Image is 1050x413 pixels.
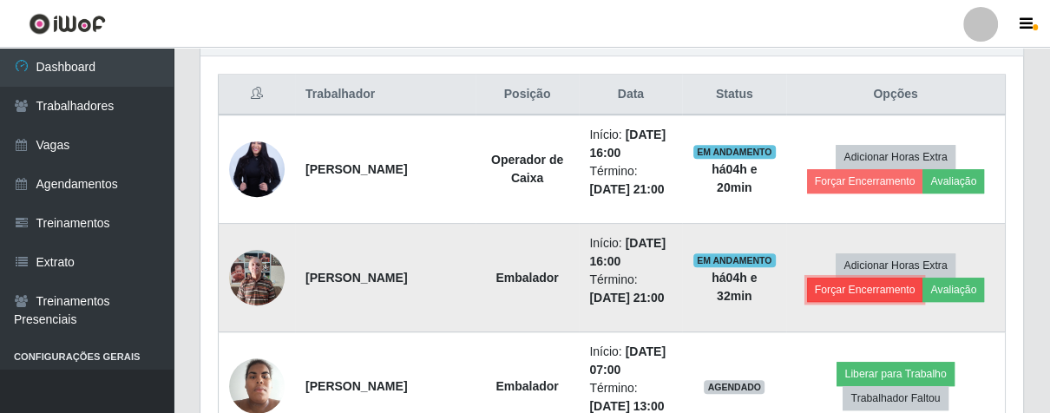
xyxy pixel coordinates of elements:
[589,182,664,196] time: [DATE] 21:00
[589,128,666,160] time: [DATE] 16:00
[589,271,672,307] li: Término:
[229,240,285,314] img: 1753363159449.jpeg
[836,145,955,169] button: Adicionar Horas Extra
[836,253,955,278] button: Adicionar Horas Extra
[589,126,672,162] li: Início:
[843,386,948,410] button: Trabalhador Faltou
[295,75,476,115] th: Trabalhador
[229,128,285,211] img: 1741973896630.jpeg
[305,162,407,176] strong: [PERSON_NAME]
[712,271,757,303] strong: há 04 h e 32 min
[589,344,666,377] time: [DATE] 07:00
[589,236,666,268] time: [DATE] 16:00
[305,379,407,393] strong: [PERSON_NAME]
[589,343,672,379] li: Início:
[495,379,558,393] strong: Embalador
[682,75,786,115] th: Status
[693,145,776,159] span: EM ANDAMENTO
[837,362,954,386] button: Liberar para Trabalho
[589,291,664,305] time: [DATE] 21:00
[305,271,407,285] strong: [PERSON_NAME]
[589,234,672,271] li: Início:
[589,399,664,413] time: [DATE] 13:00
[807,278,923,302] button: Forçar Encerramento
[922,278,984,302] button: Avaliação
[712,162,757,194] strong: há 04 h e 20 min
[786,75,1006,115] th: Opções
[922,169,984,193] button: Avaliação
[491,153,563,185] strong: Operador de Caixa
[693,253,776,267] span: EM ANDAMENTO
[589,162,672,199] li: Término:
[476,75,580,115] th: Posição
[495,271,558,285] strong: Embalador
[704,380,765,394] span: AGENDADO
[29,13,106,35] img: CoreUI Logo
[579,75,682,115] th: Data
[807,169,923,193] button: Forçar Encerramento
